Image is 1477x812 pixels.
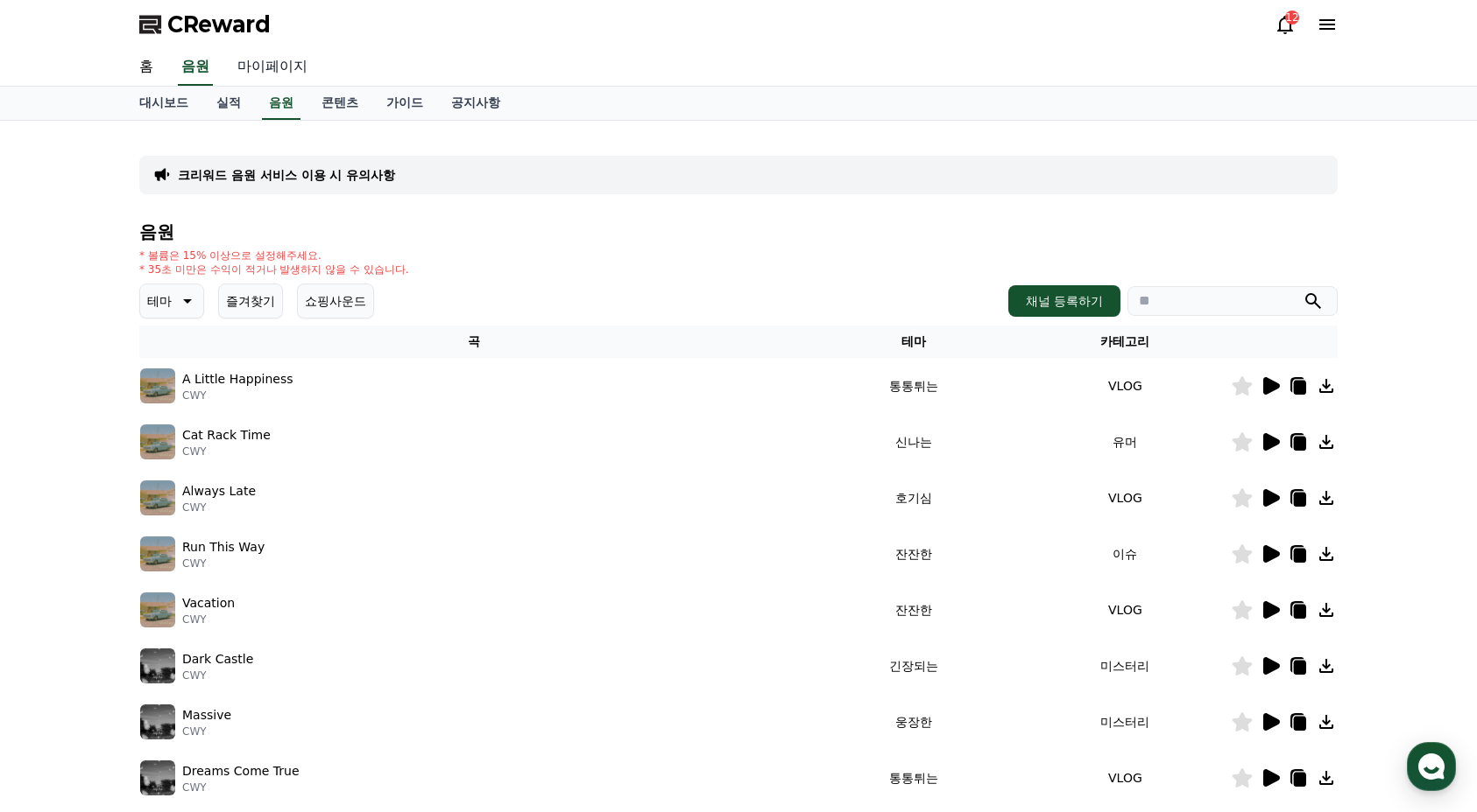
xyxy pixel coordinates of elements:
[140,424,175,459] img: music
[182,706,231,724] p: Massive
[226,555,336,598] a: 설정
[809,526,1020,582] td: 잔잔한
[139,325,809,358] th: 곡
[139,283,204,318] button: 테마
[182,482,256,500] p: Always Late
[139,248,409,262] p: * 볼륨은 15% 이상으로 설정해주세요.
[160,582,181,596] span: 대화
[1020,414,1231,470] td: 유머
[139,222,1338,241] h4: 음원
[5,555,116,598] a: 홈
[139,262,409,276] p: * 35초 미만은 수익이 적거나 발생하지 않을 수 있습니다.
[140,480,175,515] img: music
[182,370,293,388] p: A Little Happiness
[116,555,226,598] a: 대화
[182,612,235,626] p: CWY
[182,650,253,668] p: Dark Castle
[1020,638,1231,694] td: 미스터리
[182,538,265,556] p: Run This Way
[297,283,374,318] button: 쇼핑사운드
[1020,750,1231,806] td: VLOG
[182,500,256,514] p: CWY
[147,289,172,313] p: 테마
[125,87,202,120] a: 대시보드
[262,87,300,120] a: 음원
[437,87,514,120] a: 공지사항
[182,668,253,682] p: CWY
[809,358,1020,414] td: 통통튀는
[182,594,235,612] p: Vacation
[182,556,265,570] p: CWY
[1020,358,1231,414] td: VLOG
[372,87,437,120] a: 가이드
[140,648,175,683] img: music
[809,325,1020,358] th: 테마
[1275,14,1296,35] a: 12
[140,536,175,571] img: music
[140,368,175,403] img: music
[809,750,1020,806] td: 통통튀는
[178,166,395,184] a: 크리워드 음원 서비스 이용 시 유의사항
[1020,325,1231,358] th: 카테고리
[140,760,175,795] img: music
[182,426,271,444] p: Cat Rack Time
[1020,582,1231,638] td: VLOG
[1020,526,1231,582] td: 이슈
[307,87,372,120] a: 콘텐츠
[1285,10,1299,24] div: 12
[809,470,1020,526] td: 호기심
[809,638,1020,694] td: 긴장되는
[1008,285,1120,317] button: 채널 등록하기
[55,581,66,595] span: 홈
[182,762,300,780] p: Dreams Come True
[1020,694,1231,750] td: 미스터리
[140,704,175,739] img: music
[182,724,231,738] p: CWY
[167,10,271,38] span: CReward
[178,49,213,86] a: 음원
[182,780,300,794] p: CWY
[139,10,271,38] a: CReward
[223,49,322,86] a: 마이페이지
[202,87,255,120] a: 실적
[218,283,283,318] button: 즐겨찾기
[809,694,1020,750] td: 웅장한
[1020,470,1231,526] td: VLOG
[271,581,292,595] span: 설정
[125,49,167,86] a: 홈
[809,582,1020,638] td: 잔잔한
[182,388,293,402] p: CWY
[140,592,175,627] img: music
[809,414,1020,470] td: 신나는
[182,444,271,458] p: CWY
